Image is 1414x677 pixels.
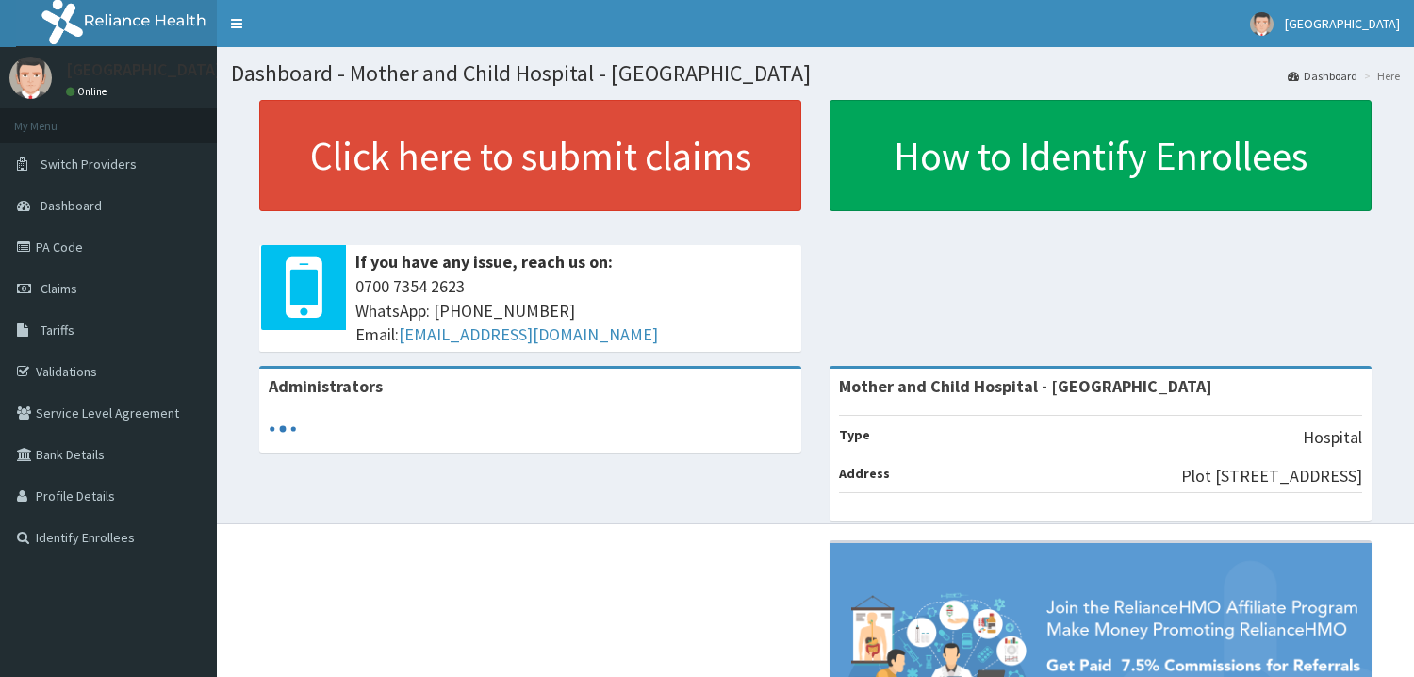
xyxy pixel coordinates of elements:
h1: Dashboard - Mother and Child Hospital - [GEOGRAPHIC_DATA] [231,61,1400,86]
img: User Image [9,57,52,99]
strong: Mother and Child Hospital - [GEOGRAPHIC_DATA] [839,375,1212,397]
span: Claims [41,280,77,297]
a: Online [66,85,111,98]
span: 0700 7354 2623 WhatsApp: [PHONE_NUMBER] Email: [355,274,792,347]
span: Tariffs [41,322,74,338]
span: Switch Providers [41,156,137,173]
b: Address [839,465,890,482]
span: [GEOGRAPHIC_DATA] [1285,15,1400,32]
b: If you have any issue, reach us on: [355,251,613,272]
a: [EMAIL_ADDRESS][DOMAIN_NAME] [399,323,658,345]
b: Type [839,426,870,443]
a: Click here to submit claims [259,100,801,211]
a: Dashboard [1288,68,1357,84]
li: Here [1359,68,1400,84]
p: Plot [STREET_ADDRESS] [1181,464,1362,488]
img: User Image [1250,12,1274,36]
p: Hospital [1303,425,1362,450]
a: How to Identify Enrollees [830,100,1372,211]
svg: audio-loading [269,415,297,443]
p: [GEOGRAPHIC_DATA] [66,61,222,78]
span: Dashboard [41,197,102,214]
b: Administrators [269,375,383,397]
